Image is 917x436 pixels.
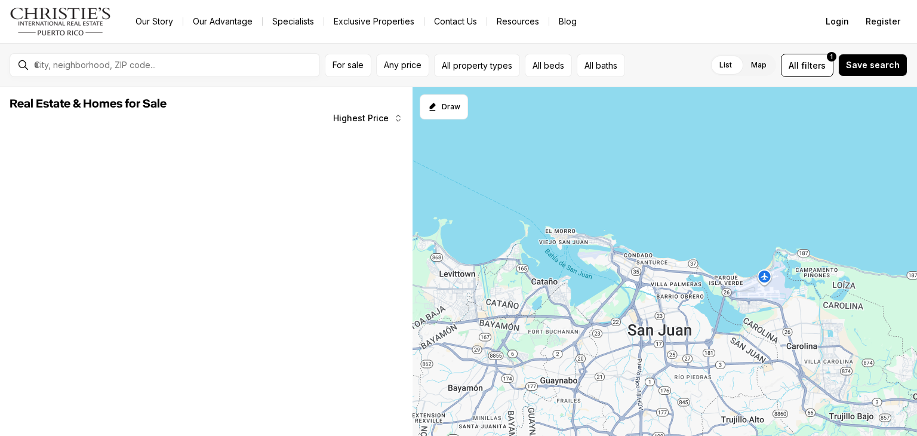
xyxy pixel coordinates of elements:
span: 1 [830,52,833,62]
span: Highest Price [333,113,389,123]
button: For sale [325,54,371,77]
span: Real Estate & Homes for Sale [10,98,167,110]
button: Start drawing [420,94,468,119]
button: Login [818,10,856,33]
span: Save search [846,60,900,70]
button: All baths [577,54,625,77]
button: All beds [525,54,572,77]
span: Login [826,17,849,26]
button: Allfilters1 [781,54,833,77]
label: List [710,54,741,76]
span: Register [866,17,900,26]
button: Any price [376,54,429,77]
img: logo [10,7,112,36]
span: Any price [384,60,421,70]
span: All [789,59,799,72]
a: Our Advantage [183,13,262,30]
button: Save search [838,54,907,76]
button: Contact Us [424,13,487,30]
a: Resources [487,13,549,30]
span: For sale [333,60,364,70]
span: filters [801,59,826,72]
button: Register [858,10,907,33]
button: Highest Price [326,106,410,130]
a: Our Story [126,13,183,30]
a: Specialists [263,13,324,30]
button: All property types [434,54,520,77]
a: Exclusive Properties [324,13,424,30]
label: Map [741,54,776,76]
a: Blog [549,13,586,30]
